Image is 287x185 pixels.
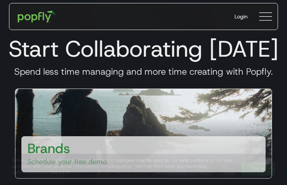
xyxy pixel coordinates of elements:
div: Login [234,13,248,20]
div: When you visit or log in, cookies and similar technologies may be used by our data partners to li... [12,157,236,175]
a: here [71,169,80,175]
a: home [12,5,61,28]
h1: Start Collaborating [DATE] [6,35,281,62]
a: Login [228,7,254,26]
a: Got It! [242,162,275,175]
h3: Spend less time managing and more time creating with Popfly. [6,66,281,77]
h3: Brands [27,139,70,157]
